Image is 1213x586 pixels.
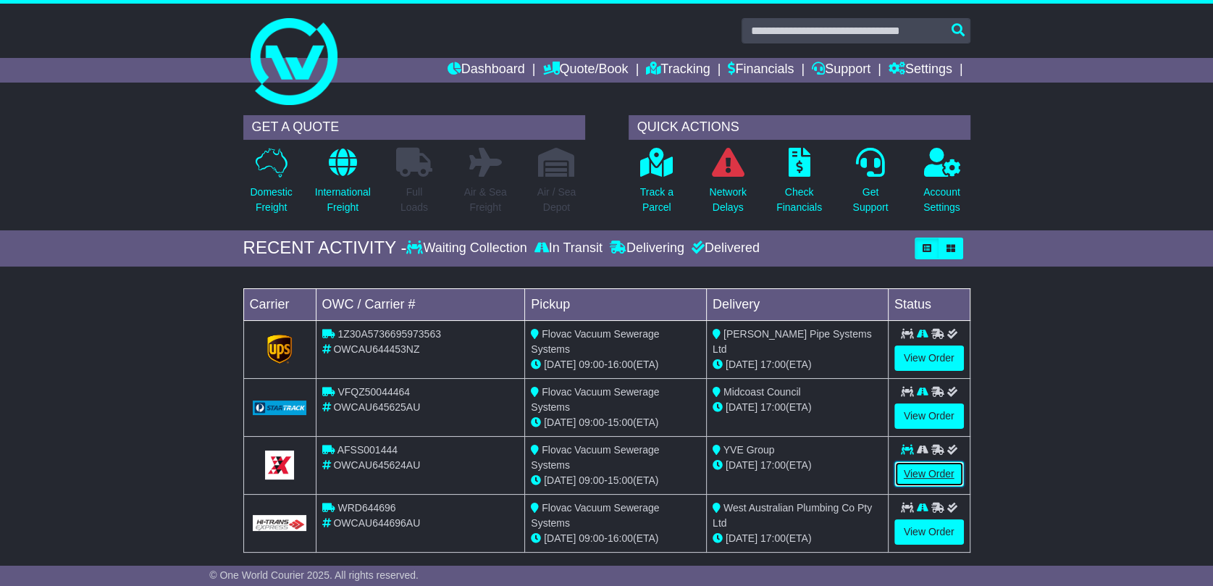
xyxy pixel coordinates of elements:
[537,185,576,215] p: Air / Sea Depot
[531,328,659,355] span: Flovac Vacuum Sewerage Systems
[267,335,292,364] img: GetCarrierServiceLogo
[923,185,960,215] p: Account Settings
[713,502,872,529] span: West Australian Plumbing Co Pty Ltd
[209,569,419,581] span: © One World Courier 2025. All rights reserved.
[713,328,872,355] span: [PERSON_NAME] Pipe Systems Ltd
[760,401,786,413] span: 17:00
[316,288,525,320] td: OWC / Carrier #
[726,359,757,370] span: [DATE]
[709,185,746,215] p: Network Delays
[894,403,964,429] a: View Order
[315,185,371,215] p: International Freight
[812,58,870,83] a: Support
[894,519,964,545] a: View Order
[337,444,398,456] span: AFSS001444
[726,459,757,471] span: [DATE]
[639,147,674,223] a: Track aParcel
[253,401,307,415] img: GetCarrierServiceLogo
[708,147,747,223] a: NetworkDelays
[888,288,970,320] td: Status
[606,240,688,256] div: Delivering
[608,532,633,544] span: 16:00
[337,502,395,514] span: WRD644696
[923,147,961,223] a: AccountSettings
[333,401,420,413] span: OWCAU645625AU
[531,415,700,430] div: - (ETA)
[723,444,775,456] span: YVE Group
[531,386,659,413] span: Flovac Vacuum Sewerage Systems
[531,357,700,372] div: - (ETA)
[713,458,882,473] div: (ETA)
[544,532,576,544] span: [DATE]
[713,357,882,372] div: (ETA)
[713,400,882,415] div: (ETA)
[243,238,407,259] div: RECENT ACTIVITY -
[333,517,420,529] span: OWCAU644696AU
[760,532,786,544] span: 17:00
[579,359,604,370] span: 09:00
[608,359,633,370] span: 16:00
[531,531,700,546] div: - (ETA)
[579,532,604,544] span: 09:00
[776,185,822,215] p: Check Financials
[713,531,882,546] div: (ETA)
[579,417,604,428] span: 09:00
[640,185,673,215] p: Track a Parcel
[448,58,525,83] a: Dashboard
[760,459,786,471] span: 17:00
[542,58,628,83] a: Quote/Book
[337,328,440,340] span: 1Z30A5736695973563
[723,386,801,398] span: Midcoast Council
[726,401,757,413] span: [DATE]
[314,147,372,223] a: InternationalFreight
[531,444,659,471] span: Flovac Vacuum Sewerage Systems
[760,359,786,370] span: 17:00
[337,386,410,398] span: VFQZ50044464
[852,185,888,215] p: Get Support
[728,58,794,83] a: Financials
[531,502,659,529] span: Flovac Vacuum Sewerage Systems
[406,240,530,256] div: Waiting Collection
[726,532,757,544] span: [DATE]
[894,346,964,371] a: View Order
[544,359,576,370] span: [DATE]
[646,58,710,83] a: Tracking
[688,240,760,256] div: Delivered
[894,461,964,487] a: View Order
[525,288,707,320] td: Pickup
[608,417,633,428] span: 15:00
[396,185,432,215] p: Full Loads
[544,417,576,428] span: [DATE]
[776,147,823,223] a: CheckFinancials
[249,147,293,223] a: DomesticFreight
[544,474,576,486] span: [DATE]
[250,185,292,215] p: Domestic Freight
[243,288,316,320] td: Carrier
[333,459,420,471] span: OWCAU645624AU
[253,515,307,531] img: GetCarrierServiceLogo
[629,115,970,140] div: QUICK ACTIONS
[706,288,888,320] td: Delivery
[579,474,604,486] span: 09:00
[333,343,419,355] span: OWCAU644453NZ
[608,474,633,486] span: 15:00
[265,451,294,480] img: GetCarrierServiceLogo
[243,115,585,140] div: GET A QUOTE
[531,240,606,256] div: In Transit
[531,473,700,488] div: - (ETA)
[852,147,889,223] a: GetSupport
[889,58,952,83] a: Settings
[464,185,507,215] p: Air & Sea Freight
